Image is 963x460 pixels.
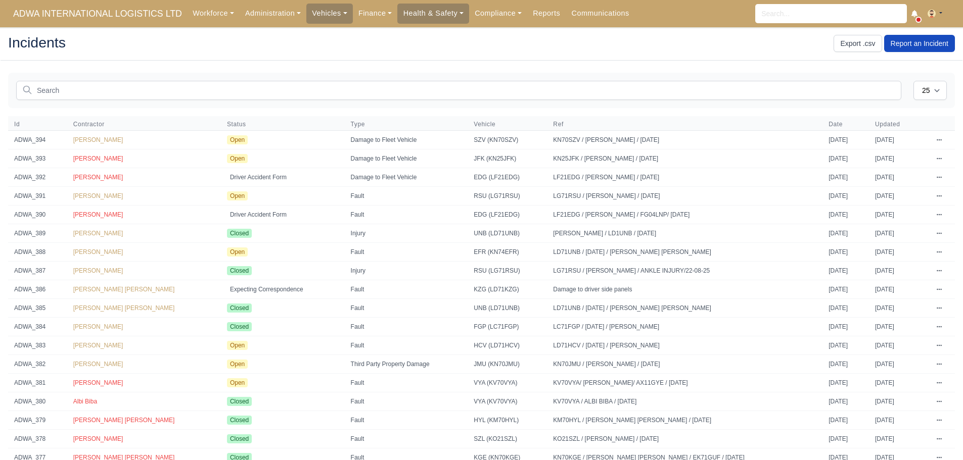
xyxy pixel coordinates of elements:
a: Workforce [187,4,240,23]
a: [PERSON_NAME] [73,342,123,349]
td: LF21EDG / [PERSON_NAME] / [DATE] [547,168,822,187]
a: [PERSON_NAME] [PERSON_NAME] [73,286,175,293]
a: Albi Biba [73,398,97,405]
td: [DATE] [822,131,869,149]
td: [DATE] [869,131,930,149]
td: [DATE] [822,318,869,336]
span: Closed [227,229,252,238]
span: Open [227,360,248,369]
a: [PERSON_NAME] [73,248,123,255]
td: ADWA_386 [8,280,67,299]
td: UNB (LD71UNB) [468,224,547,243]
span: Id [14,120,61,128]
td: Fault [345,299,468,318]
button: Type [351,120,373,128]
td: [DATE] [869,280,930,299]
span: Date [829,120,843,128]
td: LC71FGP / [DATE] / [PERSON_NAME] [547,318,822,336]
div: Incidents [1,27,962,61]
a: Compliance [469,4,527,23]
td: ADWA_379 [8,411,67,430]
span: Open [227,378,248,387]
td: RSU (LG71RSU) [468,187,547,206]
a: [PERSON_NAME] [73,174,123,181]
td: ADWA_388 [8,243,67,262]
a: Administration [240,4,306,23]
span: [PERSON_NAME] [PERSON_NAME] [73,304,175,312]
td: [DATE] [869,374,930,392]
td: ADWA_390 [8,206,67,224]
a: [PERSON_NAME] [73,435,123,442]
span: [PERSON_NAME] [73,267,123,274]
a: [PERSON_NAME] [73,192,123,199]
span: Type [351,120,365,128]
td: ADWA_378 [8,430,67,448]
span: [PERSON_NAME] [PERSON_NAME] [73,417,175,424]
input: Search [16,81,901,100]
a: [PERSON_NAME] [73,155,123,162]
span: [PERSON_NAME] [73,361,123,368]
span: [PERSON_NAME] [73,136,123,143]
td: [DATE] [869,206,930,224]
td: [DATE] [822,411,869,430]
td: [DATE] [822,224,869,243]
td: [DATE] [869,318,930,336]
td: ADWA_394 [8,131,67,149]
button: Contractor [73,120,113,128]
td: Fault [345,318,468,336]
td: [DATE] [822,149,869,168]
td: Injury [345,262,468,280]
td: [DATE] [822,206,869,224]
td: ADWA_392 [8,168,67,187]
td: ADWA_383 [8,336,67,355]
td: HCV (LD71HCV) [468,336,547,355]
td: [DATE] [869,430,930,448]
span: Expecting Correspondence [227,285,306,294]
td: HYL (KM70HYL) [468,411,547,430]
td: [DATE] [822,299,869,318]
span: Status [227,120,246,128]
span: Open [227,247,248,257]
td: [DATE] [869,149,930,168]
td: [DATE] [822,374,869,392]
a: Report an Incident [884,35,955,52]
td: LF21EDG / [PERSON_NAME] / FG04LNP/ [DATE] [547,206,822,224]
span: Contractor [73,120,105,128]
td: ADWA_385 [8,299,67,318]
span: Ref [553,120,816,128]
span: Open [227,135,248,144]
td: [DATE] [869,262,930,280]
td: Fault [345,280,468,299]
td: Fault [345,374,468,392]
td: ADWA_384 [8,318,67,336]
span: Driver Accident Form [227,210,290,219]
h2: Incidents [8,35,474,49]
td: [DATE] [869,243,930,262]
td: [DATE] [822,392,869,411]
td: Fault [345,411,468,430]
span: Closed [227,322,252,331]
td: VYA (KV70VYA) [468,392,547,411]
td: SZV (KN70SZV) [468,131,547,149]
button: Date [829,120,851,128]
td: [DATE] [822,355,869,374]
button: Status [227,120,254,128]
td: EDG (LF21EDG) [468,206,547,224]
td: ADWA_387 [8,262,67,280]
td: Damage to driver side panels [547,280,822,299]
td: [DATE] [869,411,930,430]
td: [DATE] [869,168,930,187]
td: Damage to Fleet Vehicle [345,131,468,149]
a: Reports [527,4,566,23]
td: ADWA_381 [8,374,67,392]
span: Open [227,341,248,350]
td: [DATE] [869,299,930,318]
td: VYA (KV70VYA) [468,374,547,392]
td: Fault [345,243,468,262]
a: [PERSON_NAME] [73,211,123,218]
